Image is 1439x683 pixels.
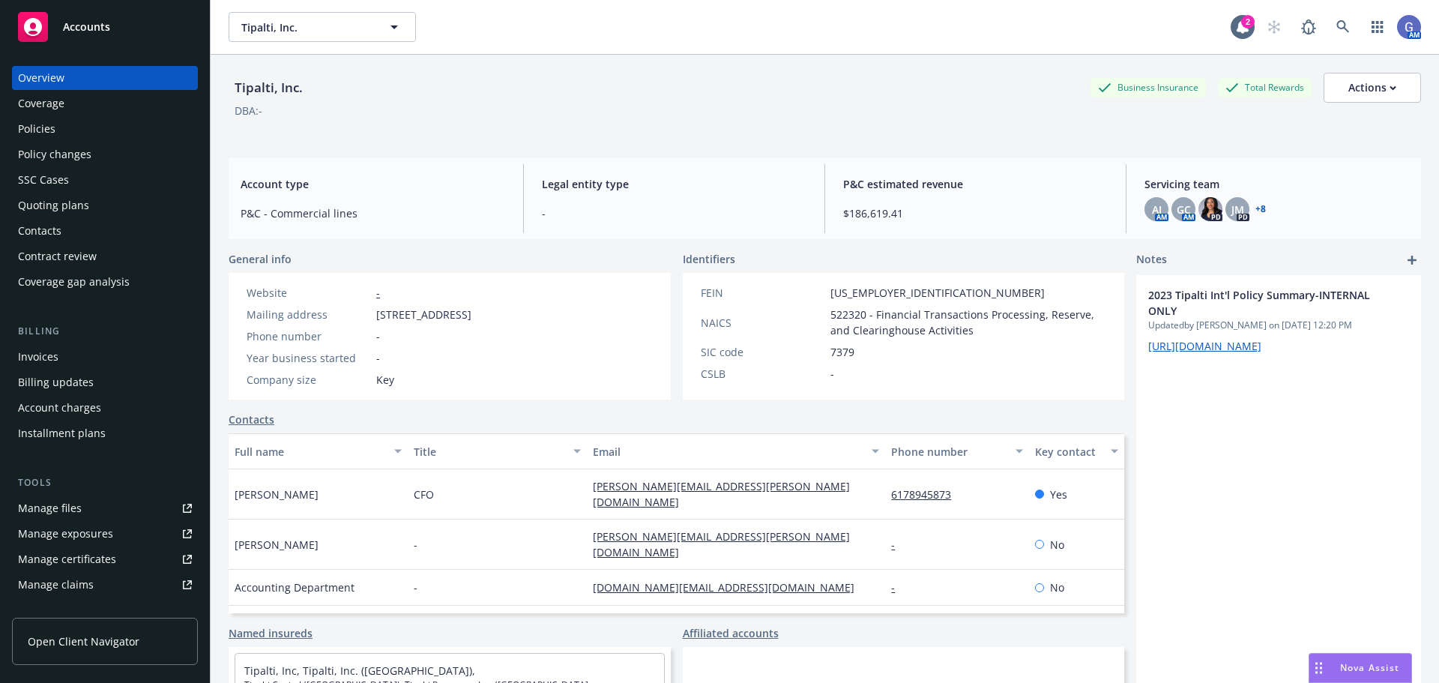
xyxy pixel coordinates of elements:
[1152,202,1162,217] span: AJ
[683,625,779,641] a: Affiliated accounts
[229,78,309,97] div: Tipalti, Inc.
[247,307,370,322] div: Mailing address
[18,270,130,294] div: Coverage gap analysis
[12,117,198,141] a: Policies
[1255,205,1266,214] a: +8
[12,370,198,394] a: Billing updates
[593,444,863,460] div: Email
[235,103,262,118] div: DBA: -
[18,193,89,217] div: Quoting plans
[18,522,113,546] div: Manage exposures
[12,193,198,217] a: Quoting plans
[18,91,64,115] div: Coverage
[18,573,94,597] div: Manage claims
[1136,251,1167,269] span: Notes
[885,433,1028,469] button: Phone number
[12,573,198,597] a: Manage claims
[12,324,198,339] div: Billing
[12,270,198,294] a: Coverage gap analysis
[1198,197,1222,221] img: photo
[229,251,292,267] span: General info
[235,444,385,460] div: Full name
[18,598,88,622] div: Manage BORs
[12,244,198,268] a: Contract review
[593,529,850,559] a: [PERSON_NAME][EMAIL_ADDRESS][PERSON_NAME][DOMAIN_NAME]
[18,219,61,243] div: Contacts
[593,580,866,595] a: [DOMAIN_NAME][EMAIL_ADDRESS][DOMAIN_NAME]
[235,487,319,502] span: [PERSON_NAME]
[229,412,274,427] a: Contacts
[891,580,907,595] a: -
[18,117,55,141] div: Policies
[1035,444,1102,460] div: Key contact
[18,244,97,268] div: Contract review
[12,496,198,520] a: Manage files
[18,168,69,192] div: SSC Cases
[1363,12,1393,42] a: Switch app
[830,366,834,382] span: -
[1136,275,1421,366] div: 2023 Tipalti Int'l Policy Summary-INTERNAL ONLYUpdatedby [PERSON_NAME] on [DATE] 12:20 PM[URL][DO...
[830,344,854,360] span: 7379
[1231,202,1244,217] span: JM
[12,547,198,571] a: Manage certificates
[1397,15,1421,39] img: photo
[701,366,824,382] div: CSLB
[12,345,198,369] a: Invoices
[414,487,434,502] span: CFO
[1177,202,1191,217] span: GC
[241,19,371,35] span: Tipalti, Inc.
[1328,12,1358,42] a: Search
[1050,537,1064,553] span: No
[12,66,198,90] a: Overview
[235,580,355,595] span: Accounting Department
[1348,73,1396,102] div: Actions
[229,12,416,42] button: Tipalti, Inc.
[1090,78,1206,97] div: Business Insurance
[891,444,1006,460] div: Phone number
[376,307,471,322] span: [STREET_ADDRESS]
[830,307,1107,338] span: 522320 - Financial Transactions Processing, Reserve, and Clearinghouse Activities
[12,219,198,243] a: Contacts
[28,634,139,649] span: Open Client Navigator
[12,142,198,166] a: Policy changes
[1294,12,1324,42] a: Report a Bug
[414,537,417,553] span: -
[542,205,806,221] span: -
[18,66,64,90] div: Overview
[12,475,198,490] div: Tools
[1241,15,1255,28] div: 2
[247,328,370,344] div: Phone number
[247,372,370,388] div: Company size
[414,444,564,460] div: Title
[18,396,101,420] div: Account charges
[18,496,82,520] div: Manage files
[229,433,408,469] button: Full name
[1029,433,1124,469] button: Key contact
[235,537,319,553] span: [PERSON_NAME]
[593,479,850,509] a: [PERSON_NAME][EMAIL_ADDRESS][PERSON_NAME][DOMAIN_NAME]
[1148,287,1370,319] span: 2023 Tipalti Int'l Policy Summary-INTERNAL ONLY
[1148,319,1409,332] span: Updated by [PERSON_NAME] on [DATE] 12:20 PM
[12,6,198,48] a: Accounts
[247,285,370,301] div: Website
[843,176,1108,192] span: P&C estimated revenue
[18,421,106,445] div: Installment plans
[1340,661,1399,674] span: Nova Assist
[1309,654,1328,682] div: Drag to move
[1050,487,1067,502] span: Yes
[683,251,735,267] span: Identifiers
[241,205,505,221] span: P&C - Commercial lines
[12,522,198,546] a: Manage exposures
[241,176,505,192] span: Account type
[12,421,198,445] a: Installment plans
[18,370,94,394] div: Billing updates
[12,91,198,115] a: Coverage
[1148,339,1261,353] a: [URL][DOMAIN_NAME]
[244,664,475,678] a: Tipalti, Inc, Tipalti, Inc. ([GEOGRAPHIC_DATA]),
[587,433,885,469] button: Email
[376,372,394,388] span: Key
[247,350,370,366] div: Year business started
[843,205,1108,221] span: $186,619.41
[1309,653,1412,683] button: Nova Assist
